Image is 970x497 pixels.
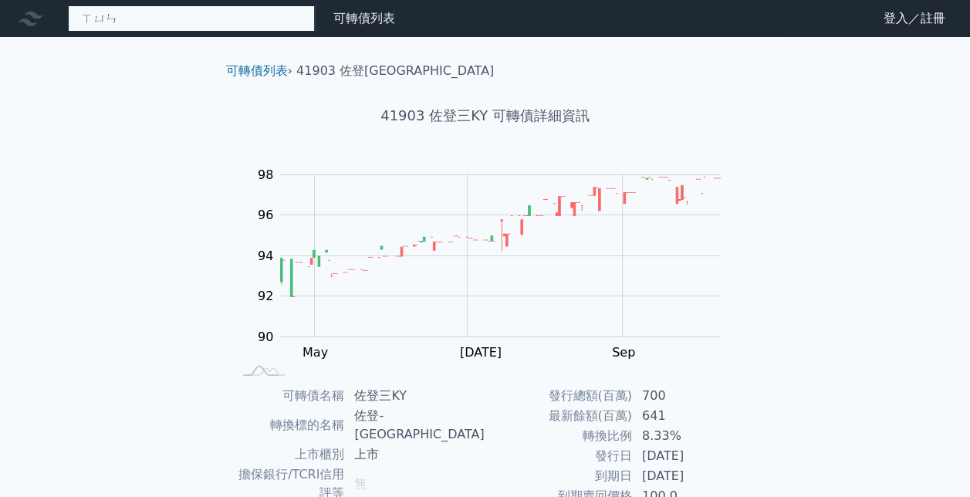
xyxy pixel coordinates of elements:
[485,446,633,466] td: 發行日
[258,167,273,182] tspan: 98
[68,5,315,32] input: 搜尋可轉債 代號／名稱
[214,105,757,127] h1: 41903 佐登三KY 可轉債詳細資訊
[633,446,738,466] td: [DATE]
[485,386,633,406] td: 發行總額(百萬)
[893,423,970,497] div: 聊天小工具
[302,345,328,360] tspan: May
[258,330,273,344] tspan: 90
[871,6,958,31] a: 登入／註冊
[296,62,494,80] li: 41903 佐登[GEOGRAPHIC_DATA]
[345,386,485,406] td: 佐登三KY
[354,476,367,491] span: 無
[633,466,738,486] td: [DATE]
[226,62,292,80] li: ›
[232,445,346,465] td: 上市櫃別
[258,208,273,222] tspan: 96
[232,406,346,445] td: 轉換標的名稱
[460,345,502,360] tspan: [DATE]
[485,466,633,486] td: 到期日
[633,406,738,426] td: 641
[345,406,485,445] td: 佐登-[GEOGRAPHIC_DATA]
[612,345,635,360] tspan: Sep
[485,406,633,426] td: 最新餘額(百萬)
[258,248,273,263] tspan: 94
[249,167,743,360] g: Chart
[893,423,970,497] iframe: Chat Widget
[633,386,738,406] td: 700
[333,11,395,25] a: 可轉債列表
[633,426,738,446] td: 8.33%
[226,63,288,78] a: 可轉債列表
[345,445,485,465] td: 上市
[485,426,633,446] td: 轉換比例
[258,289,273,303] tspan: 92
[232,386,346,406] td: 可轉債名稱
